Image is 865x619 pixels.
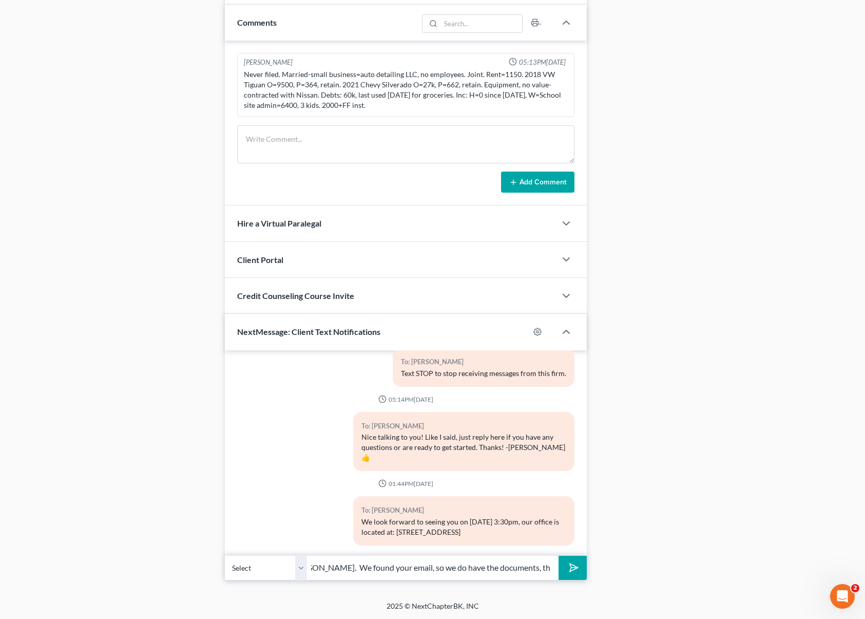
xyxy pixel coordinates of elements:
[851,584,859,592] span: 2
[441,15,523,32] input: Search...
[237,291,354,301] span: Credit Counseling Course Invite
[830,584,855,609] iframe: Intercom live chat
[361,420,566,432] div: To: [PERSON_NAME]
[237,395,574,404] div: 05:14PM[DATE]
[401,368,566,379] div: Text STOP to stop receiving messages from this firm.
[237,17,277,27] span: Comments
[237,327,380,336] span: NextMessage: Client Text Notifications
[361,517,566,537] div: We look forward to seeing you on [DATE] 3:30pm, our office is located at: [STREET_ADDRESS]
[361,504,566,516] div: To: [PERSON_NAME]
[307,555,559,580] input: Say something...
[237,255,283,265] span: Client Portal
[237,218,321,228] span: Hire a Virtual Paralegal
[244,58,293,67] div: [PERSON_NAME]
[237,479,574,488] div: 01:44PM[DATE]
[501,172,574,193] button: Add Comment
[519,58,566,67] span: 05:13PM[DATE]
[244,69,568,110] div: Never filed. Married-small business=auto detailing LLC, no employees. Joint. Rent=1150. 2018 VW T...
[361,432,566,463] div: Nice talking to you! Like I said, just reply here if you have any questions or are ready to get s...
[401,356,566,368] div: To: [PERSON_NAME]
